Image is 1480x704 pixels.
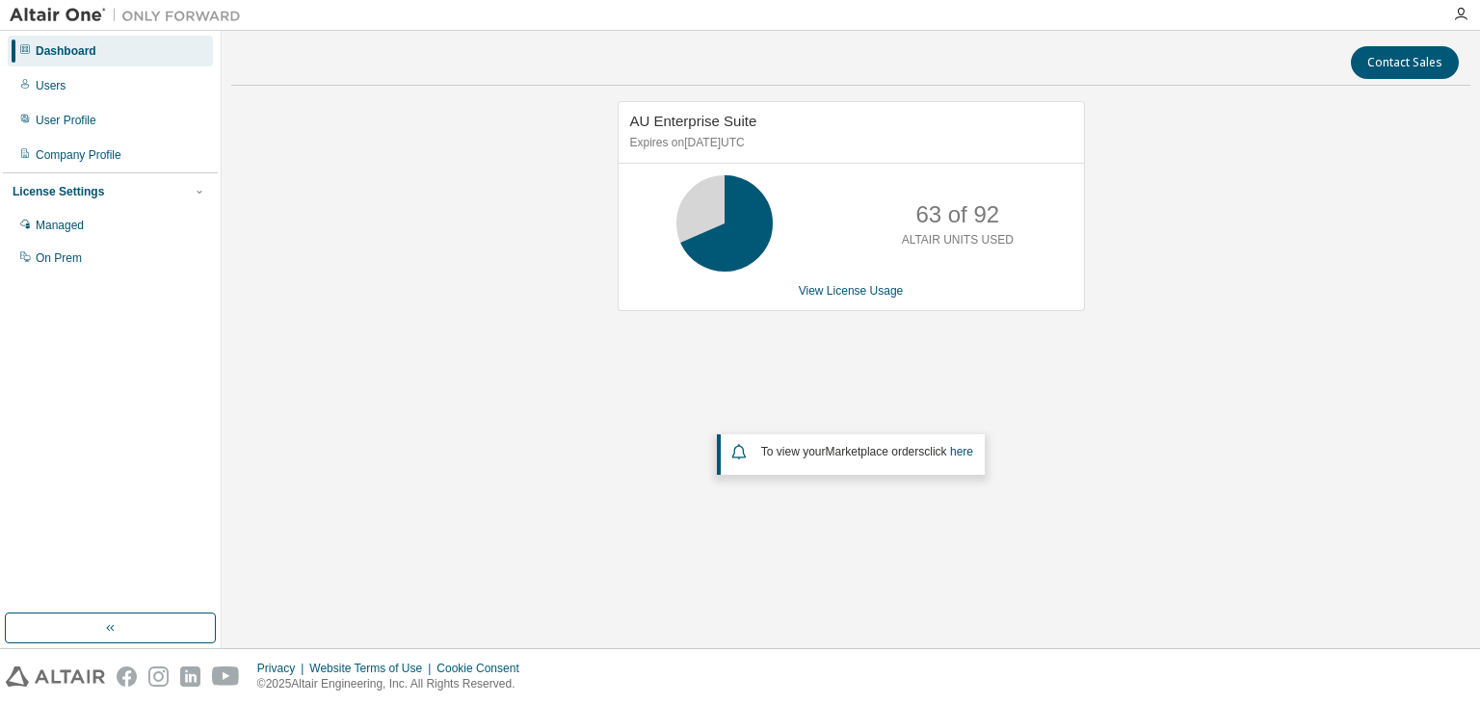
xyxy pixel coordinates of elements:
p: © 2025 Altair Engineering, Inc. All Rights Reserved. [257,676,531,692]
span: AU Enterprise Suite [630,113,757,129]
div: Cookie Consent [436,661,530,676]
img: youtube.svg [212,666,240,687]
div: Privacy [257,661,309,676]
div: Managed [36,218,84,233]
div: License Settings [13,184,104,199]
img: instagram.svg [148,666,169,687]
div: Company Profile [36,147,121,163]
div: Dashboard [36,43,96,59]
button: Contact Sales [1351,46,1459,79]
p: Expires on [DATE] UTC [630,135,1068,151]
a: View License Usage [799,284,904,298]
img: linkedin.svg [180,666,200,687]
p: ALTAIR UNITS USED [902,232,1014,248]
div: On Prem [36,250,82,266]
div: Users [36,78,66,93]
em: Marketplace orders [826,445,925,458]
img: altair_logo.svg [6,666,105,687]
div: User Profile [36,113,96,128]
span: To view your click [761,445,973,458]
div: Website Terms of Use [309,661,436,676]
a: here [950,445,973,458]
p: 63 of 92 [915,198,999,231]
img: facebook.svg [117,666,137,687]
img: Altair One [10,6,251,25]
